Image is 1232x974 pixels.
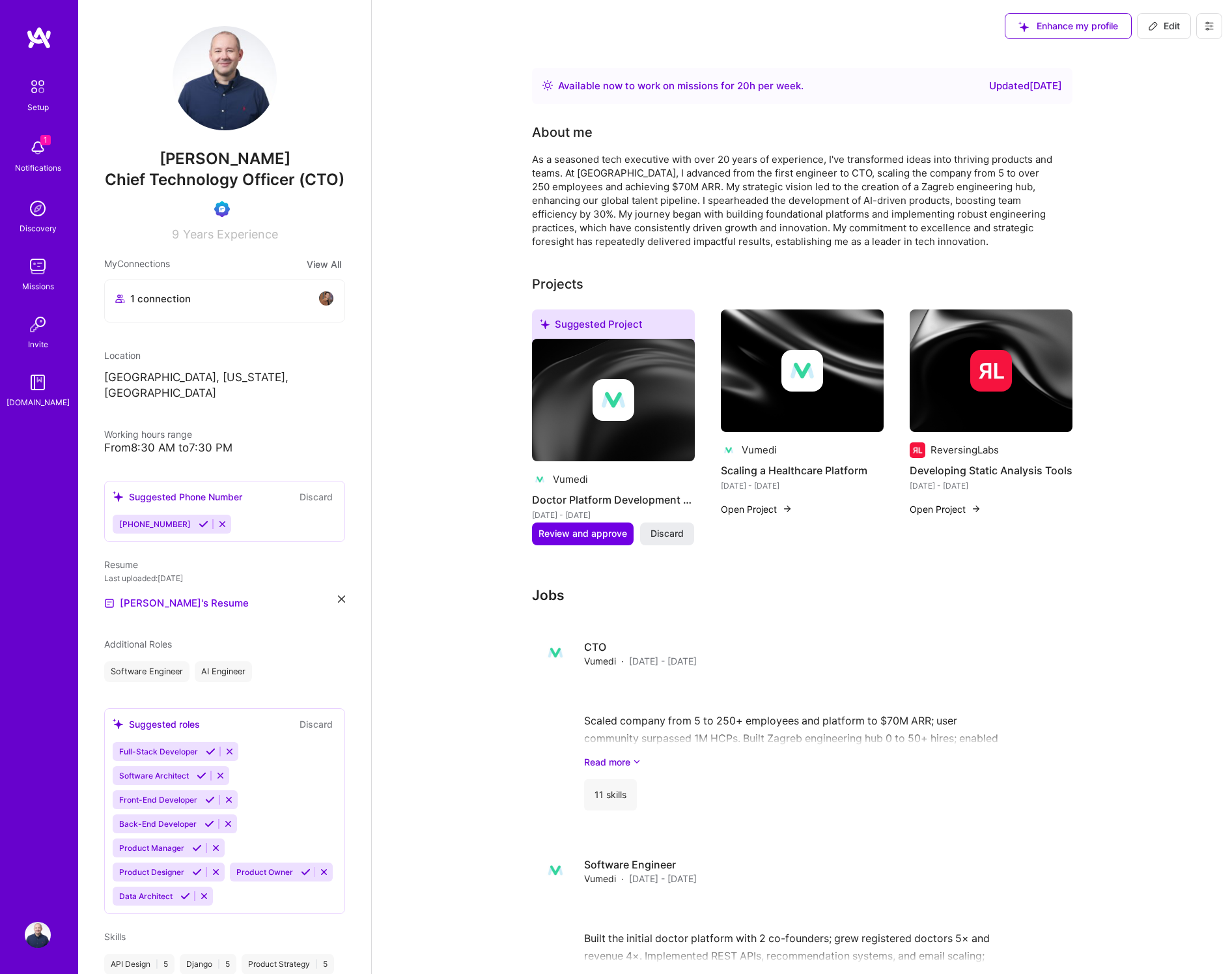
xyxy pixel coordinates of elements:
div: Updated [DATE] [989,78,1062,94]
div: Location [104,349,345,362]
button: View All [303,257,345,272]
span: | [217,959,220,969]
span: [DATE] - [DATE] [629,872,697,885]
button: Open Project [910,502,981,516]
div: Suggested Project [532,309,695,344]
div: As a seasoned tech executive with over 20 years of experience, I've transformed ideas into thrivi... [532,152,1053,248]
span: | [315,959,318,969]
img: cover [532,339,695,461]
span: Full-Stack Developer [119,747,198,756]
img: bell [25,135,51,161]
img: setup [24,73,51,100]
div: Projects [532,274,583,294]
h4: Scaling a Healthcare Platform [721,462,884,479]
button: Discard [296,717,337,732]
span: Product Designer [119,867,184,877]
a: Read more [584,755,1062,769]
span: Additional Roles [104,638,172,650]
i: Reject [225,747,234,756]
i: Reject [223,819,233,829]
span: Software Architect [119,771,189,781]
span: Back-End Developer [119,819,197,829]
div: Notifications [15,161,61,175]
div: [DATE] - [DATE] [532,508,695,522]
img: Company logo [542,857,568,883]
span: Front-End Developer [119,795,197,805]
i: Accept [192,843,202,853]
div: About me [532,122,593,142]
span: Years Experience [183,227,278,241]
span: 20 [737,79,749,92]
div: Suggested Phone Number [113,490,242,504]
span: Vumedi [584,654,616,668]
i: Reject [211,843,221,853]
img: Resume [104,598,115,609]
i: icon SuggestedTeams [1018,21,1029,32]
img: Evaluation Call Booked [214,201,230,217]
i: Reject [319,867,329,877]
i: Accept [197,771,206,781]
img: Company logo [542,640,568,666]
img: Availability [542,80,553,91]
i: Accept [180,891,190,901]
span: Review and approve [539,527,627,540]
span: Chief Technology Officer (CTO) [105,170,344,189]
img: teamwork [25,253,51,279]
span: | [156,959,158,969]
img: Company logo [721,442,736,458]
span: Data Architect [119,891,173,901]
i: icon SuggestedTeams [113,491,124,502]
img: arrow-right [782,504,792,514]
img: logo [26,26,52,50]
i: icon SuggestedTeams [113,719,124,730]
i: icon Close [338,595,345,603]
span: Discard [651,527,684,540]
img: avatar [318,291,334,306]
i: Reject [216,771,225,781]
p: [GEOGRAPHIC_DATA], [US_STATE], [GEOGRAPHIC_DATA] [104,370,345,401]
i: icon SuggestedTeams [540,319,550,329]
button: Enhance my profile [1005,13,1132,39]
span: Product Owner [236,867,293,877]
span: Skills [104,931,126,942]
div: Setup [27,100,49,114]
h4: Developing Static Analysis Tools [910,462,1072,479]
img: Company logo [970,350,1012,392]
img: Company logo [910,442,925,458]
i: icon Collaborator [115,294,125,304]
img: Company logo [532,472,548,487]
span: Enhance my profile [1018,20,1118,33]
div: ReversingLabs [931,443,999,457]
span: Edit [1148,20,1180,33]
div: [DATE] - [DATE] [721,479,884,493]
h4: Software Engineer [584,857,697,872]
button: Discard [640,523,694,545]
div: Last uploaded: [DATE] [104,571,345,585]
a: User Avatar [21,922,54,948]
i: Accept [301,867,311,877]
i: Accept [199,519,208,529]
button: Discard [296,489,337,504]
img: User Avatar [25,922,51,948]
i: Reject [211,867,221,877]
img: discovery [25,195,51,222]
div: [DATE] - [DATE] [910,479,1072,493]
div: Invite [28,337,48,351]
span: [PHONE_NUMBER] [119,519,191,529]
h4: CTO [584,640,697,654]
div: [DOMAIN_NAME] [7,395,70,409]
img: Invite [25,311,51,337]
img: Company logo [781,350,823,392]
div: Discovery [20,222,57,235]
i: icon ArrowDownSecondaryDark [633,755,641,769]
span: [DATE] - [DATE] [629,654,697,668]
img: cover [910,309,1072,432]
button: Edit [1137,13,1191,39]
button: 1 connectionavatar [104,279,345,322]
i: Accept [205,795,215,805]
span: Product Manager [119,843,184,853]
span: [PERSON_NAME] [104,149,345,169]
span: Working hours range [104,429,192,440]
i: Reject [217,519,227,529]
h3: Jobs [532,587,1072,603]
